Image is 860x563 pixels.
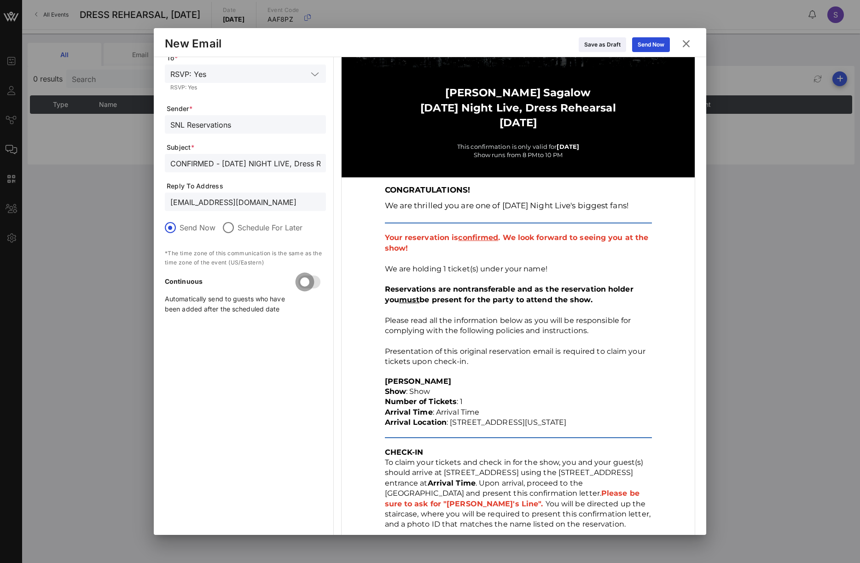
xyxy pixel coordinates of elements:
p: : Arrival Time [385,407,652,417]
p: : Show [385,387,652,397]
strong: [PERSON_NAME] [445,86,540,99]
strong: Number of Tickets [385,397,457,406]
label: Send Now [180,223,215,232]
strong: Your reservation is . We look forward to seeing you at the show! [385,233,649,252]
strong: [PERSON_NAME] [385,377,451,386]
strong: [DATE] [557,143,579,150]
button: Save as Draft [579,37,626,52]
table: divider [385,437,652,438]
input: From [170,118,320,130]
strong: CHECK-IN [385,448,424,457]
div: RSVP: Yes [170,70,206,78]
strong: CONGRATULATIONS! [385,185,471,194]
p: Presentation of this original reservation email is required to claim your tickets upon check-in. [385,346,652,367]
strong: Reservations are nontransferable and as the reservation holder you be present for the party to at... [385,285,633,304]
strong: Arrival Location [385,418,447,427]
span: . [541,499,543,508]
strong: Show [385,387,406,396]
input: From [170,196,320,208]
p: : 1 [385,397,652,407]
div: RSVP: Yes [165,65,326,83]
div: Save as Draft [584,40,621,49]
span: Please be sure to ask for "[PERSON_NAME]'s Line" [385,489,639,508]
label: Schedule For Later [238,223,302,232]
p: We are holding 1 ticket(s) under your name! [385,264,652,274]
div: RSVP: Yes [170,85,320,90]
span: confirmed [458,233,498,242]
span: must [399,295,419,304]
p: Automatically send to guests who have been added after the scheduled date [165,294,300,314]
div: New Email [165,37,221,51]
span: to 10 PM [538,151,563,158]
strong: Arrival Time [385,408,433,416]
p: To claim your tickets and check in for the show, you and your guest(s) should arrive at [STREET_A... [385,457,652,530]
input: Subject [170,157,320,169]
span: Show runs from 8 PM [474,151,538,158]
span: Sender [167,104,326,113]
span: This confirmation is only valid for [457,143,557,150]
div: Send Now [638,40,664,49]
span: Subject [167,143,326,152]
p: *The time zone of this communication is the same as the time zone of the event (US/Eastern) [165,249,326,267]
p: Please read all the information below as you will be responsible for complying with the following... [385,316,652,336]
p: We are thrilled you are one of [DATE] Night Live's biggest fans! [385,198,652,213]
strong: Arrival Time [428,479,476,487]
button: Send Now [632,37,670,52]
p: Continuous [165,276,300,287]
strong: Sagalow [DATE] Night Live, Dress Rehearsal [DATE] [420,86,616,129]
span: To [167,53,326,63]
span: Reply To Address [167,182,326,191]
table: divider [385,223,652,223]
p: : [STREET_ADDRESS][US_STATE] [385,417,652,428]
